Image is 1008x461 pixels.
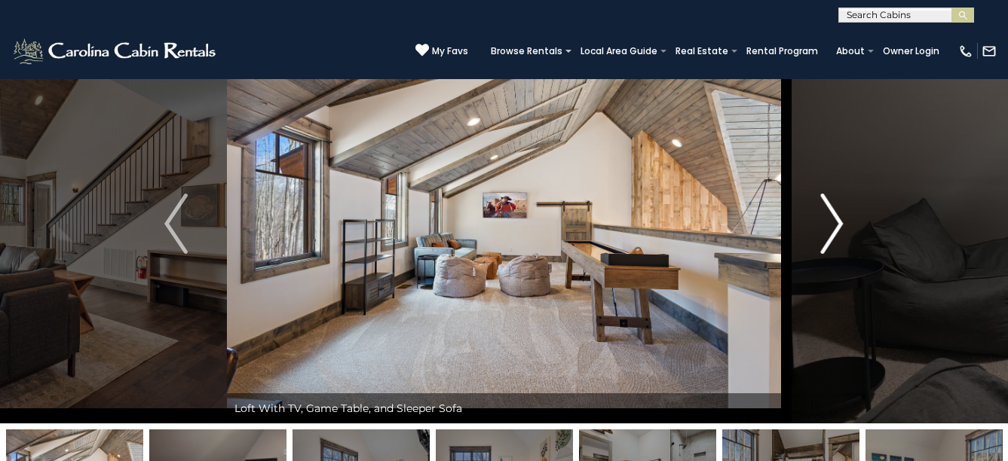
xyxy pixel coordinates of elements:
a: Rental Program [739,41,826,62]
a: My Favs [415,43,468,59]
img: arrow [164,194,187,254]
span: My Favs [432,44,468,58]
button: Next [781,24,882,423]
a: Browse Rentals [483,41,570,62]
img: arrow [820,194,843,254]
a: Local Area Guide [573,41,665,62]
button: Previous [125,24,226,423]
div: Loft With TV, Game Table, and Sleeper Sofa [227,393,781,423]
img: White-1-2.png [11,36,220,66]
a: Owner Login [875,41,947,62]
a: About [829,41,872,62]
img: phone-regular-white.png [958,44,973,59]
img: mail-regular-white.png [982,44,997,59]
a: Real Estate [668,41,736,62]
